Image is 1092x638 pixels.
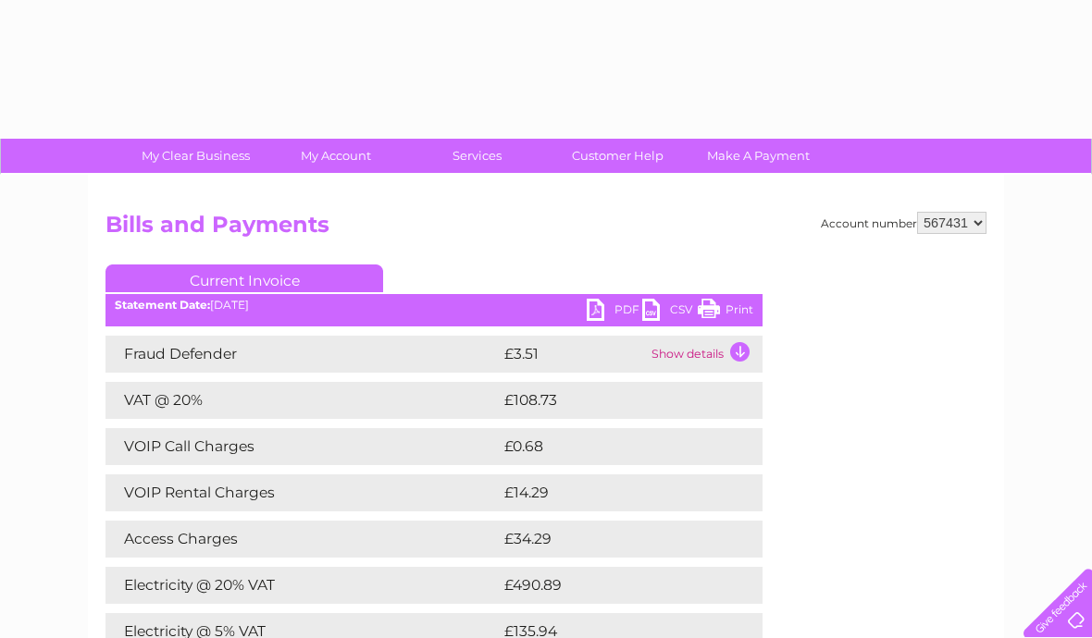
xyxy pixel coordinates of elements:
[105,382,500,419] td: VAT @ 20%
[401,139,553,173] a: Services
[500,521,726,558] td: £34.29
[500,336,647,373] td: £3.51
[698,299,753,325] a: Print
[105,521,500,558] td: Access Charges
[105,567,500,604] td: Electricity @ 20% VAT
[105,299,763,312] div: [DATE]
[821,212,987,234] div: Account number
[115,298,210,312] b: Statement Date:
[119,139,272,173] a: My Clear Business
[260,139,413,173] a: My Account
[105,474,500,511] td: VOIP Rental Charges
[682,139,835,173] a: Make A Payment
[642,299,698,325] a: CSV
[105,264,383,292] a: Current Invoice
[500,567,730,604] td: £490.89
[587,299,642,325] a: PDF
[500,382,728,419] td: £108.73
[541,139,694,173] a: Customer Help
[105,428,500,465] td: VOIP Call Charges
[105,336,500,373] td: Fraud Defender
[500,474,724,511] td: £14.29
[105,212,987,247] h2: Bills and Payments
[500,428,720,465] td: £0.68
[647,336,763,373] td: Show details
